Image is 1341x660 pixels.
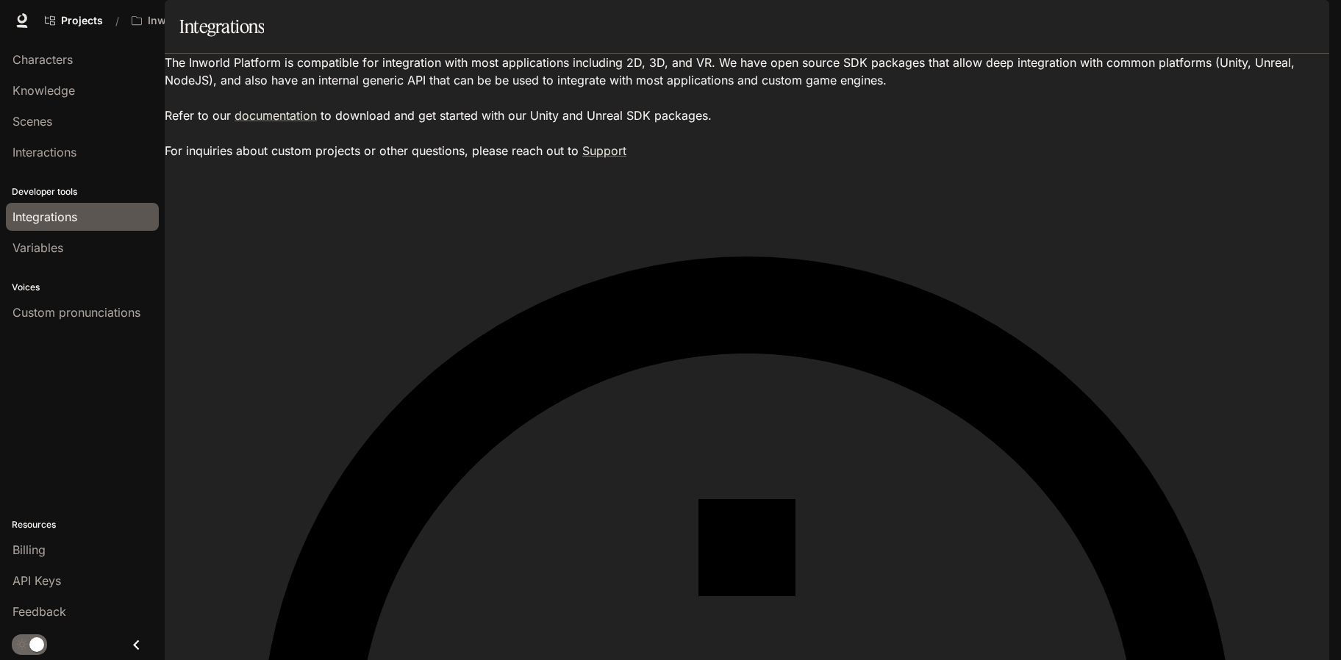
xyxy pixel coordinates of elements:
[235,108,317,123] a: documentation
[125,6,253,35] button: All workspaces
[179,12,264,41] h1: Integrations
[148,15,230,27] p: Inworld AI Demos
[38,6,110,35] a: Go to projects
[61,15,103,27] span: Projects
[582,143,626,158] a: Support
[165,54,1329,159] p: The Inworld Platform is compatible for integration with most applications including 2D, 3D, and V...
[110,13,125,29] div: /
